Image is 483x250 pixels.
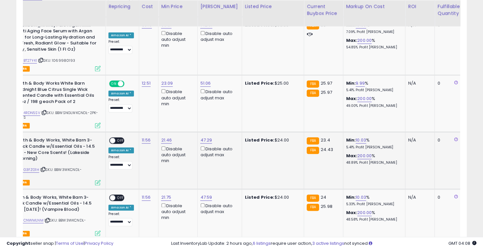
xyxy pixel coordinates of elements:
a: 47.59 [200,194,212,201]
span: OFF [123,81,134,87]
div: Preset: [108,155,134,170]
div: % [346,153,400,165]
b: Max: [346,95,357,102]
p: 48.89% Profit [PERSON_NAME] [346,160,400,165]
div: Disable auto adjust min [161,145,192,164]
div: % [346,96,400,108]
a: 200.00 [357,209,372,216]
span: 2025-08-18 04:08 GMT [448,240,476,246]
b: [PERSON_NAME] Pure Argan Milk - Anti Aging Face Serum with Argan Oil for Long-Lasting Hydration a... [17,22,97,54]
a: 10.03 [356,137,366,143]
div: 0 [437,194,458,200]
span: FBA [19,123,30,128]
span: | SKU: BBW3WKCNDL-VMPRBLD [3,218,86,227]
span: 25.98 [321,203,332,209]
div: Preset: [108,212,134,226]
small: FBA [307,137,319,144]
a: 21.46 [161,137,172,143]
div: % [346,80,400,92]
div: Disable auto adjust min [161,30,192,49]
div: Title [1,3,103,10]
div: ROI [408,3,432,10]
div: [PERSON_NAME] [200,3,239,10]
b: Min: [346,137,356,143]
b: Min: [346,22,356,28]
b: Listed Price: [245,137,274,143]
strong: Copyright [7,240,30,246]
span: OFF [115,138,126,143]
div: ASIN: [3,194,101,236]
b: Listed Price: [245,80,274,86]
b: Bath & Body Works White Barn Midnight Blue Citrus Single Wick Scented Candle with Essential Oils ... [17,80,96,106]
small: FBA [307,80,319,88]
div: Disable auto adjust min [161,88,192,107]
div: Cost [142,3,156,10]
div: Listed Price [245,3,301,10]
p: 5.41% Profit [PERSON_NAME] [346,145,400,150]
div: Disable auto adjust min [161,202,192,221]
div: % [346,210,400,222]
div: Preset: [108,98,134,112]
p: 48.58% Profit [PERSON_NAME] [346,217,400,222]
span: FBA [19,66,30,72]
b: Bath & Body Works, White Barn 3-Wick Candle w/Essential Oils - 14.5 oz - [DATE]! (Vampire Blood) [14,194,93,214]
div: Disable auto adjust max [200,202,237,215]
a: 12.51 [142,80,151,87]
a: 11.56 [142,137,151,143]
a: 200.00 [357,153,372,159]
a: 23.09 [161,80,173,87]
p: 54.85% Profit [PERSON_NAME] [346,45,400,50]
small: FBA [307,204,319,211]
b: Min: [346,80,356,86]
a: Privacy Policy [85,240,113,246]
div: Disable auto adjust max [200,30,237,42]
p: 5.33% Profit [PERSON_NAME] [346,202,400,207]
div: N/A [408,194,429,200]
p: 7.09% Profit [PERSON_NAME] [346,30,400,34]
a: B09G3FZG1H [16,167,39,173]
div: Min Price [161,3,195,10]
a: 51.06 [200,80,211,87]
div: $25.00 [245,80,299,86]
div: 0 [437,137,458,143]
a: 200.00 [357,95,372,102]
a: B09CNWMLNM [16,218,43,223]
span: 23.4 [321,137,330,143]
div: Disable auto adjust max [200,88,237,101]
div: N/A [408,80,429,86]
div: $24.00 [245,137,299,143]
div: Amazon AI * [108,205,134,210]
span: 24.43 [321,146,333,153]
a: B0CBT27Y41 [16,58,37,63]
a: 6 listings [253,240,271,246]
div: Repricing [108,3,136,10]
div: Amazon AI * [108,32,134,38]
div: Markup on Cost [346,3,402,10]
span: OFF [115,195,126,200]
div: % [346,22,400,34]
span: 25.97 [321,80,332,86]
a: B084RDN5SV [16,110,40,116]
b: Max: [346,37,357,43]
p: 5.41% Profit [PERSON_NAME] [346,88,400,92]
div: % [346,194,400,207]
b: Min: [346,194,356,200]
div: N/A [408,137,429,143]
div: % [346,38,400,50]
b: Bath & Body Works, White Barn 3-Wick Candle w/Essential Oils - 14.5 oz - New Core Scents! (Lakesi... [17,137,97,163]
div: 0 [437,80,458,86]
div: $24.00 [245,194,299,200]
b: Listed Price: [245,194,274,200]
a: 21.75 [161,194,171,201]
small: FBA [307,90,319,97]
span: FBA [19,180,30,185]
div: Amazon AI * [108,147,134,153]
span: | SKU: BBWSNGLWKCNDL-2PK-MDNTBLCTRS [3,110,98,120]
div: % [346,137,400,149]
p: 49.00% Profit [PERSON_NAME] [346,104,400,108]
div: seller snap | | [7,241,113,247]
div: Fulfillable Quantity [437,3,460,17]
a: Terms of Use [56,240,84,246]
div: Disable auto adjust max [200,145,237,158]
span: | SKU: BBW3WKCNDL-LKSDMRNG [3,167,82,177]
